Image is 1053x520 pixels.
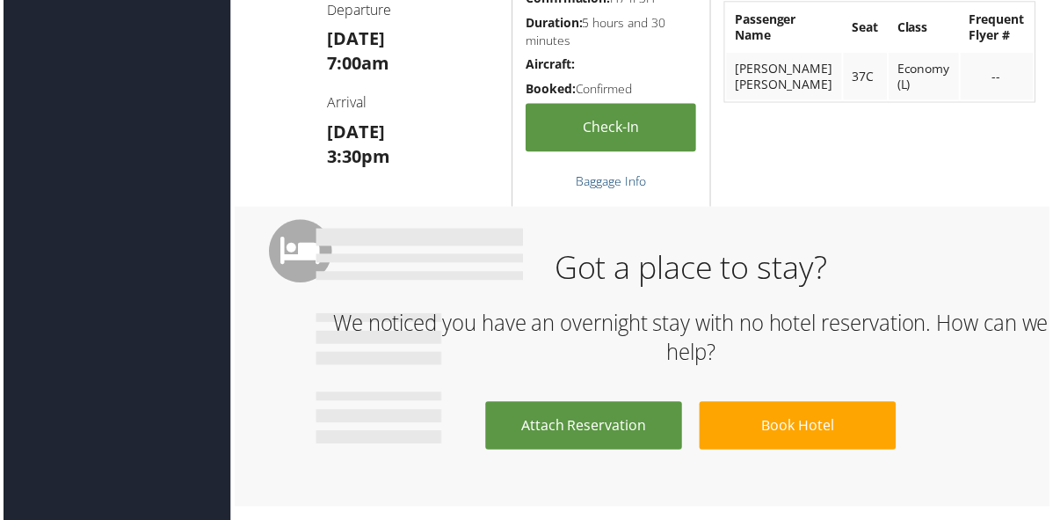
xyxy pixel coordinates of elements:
[526,104,698,152] a: Check-in
[846,4,890,51] th: Seat
[963,4,1036,51] th: Frequent Flyer #
[526,14,583,31] strong: Duration:
[325,121,383,144] strong: [DATE]
[325,26,383,50] strong: [DATE]
[728,53,844,100] td: [PERSON_NAME] [PERSON_NAME]
[728,4,844,51] th: Passenger Name
[701,404,898,452] a: Book Hotel
[485,404,683,452] a: Attach Reservation
[325,145,389,169] strong: 3:30pm
[577,173,647,190] a: Baggage Info
[891,4,962,51] th: Class
[526,80,698,98] h5: Confirmed
[526,55,575,72] strong: Aircraft:
[891,53,962,100] td: Economy (L)
[325,93,498,113] h4: Arrival
[325,51,388,75] strong: 7:00am
[526,80,576,97] strong: Booked:
[972,69,1028,84] div: --
[846,53,890,100] td: 37C
[526,14,698,48] h5: 5 hours and 30 minutes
